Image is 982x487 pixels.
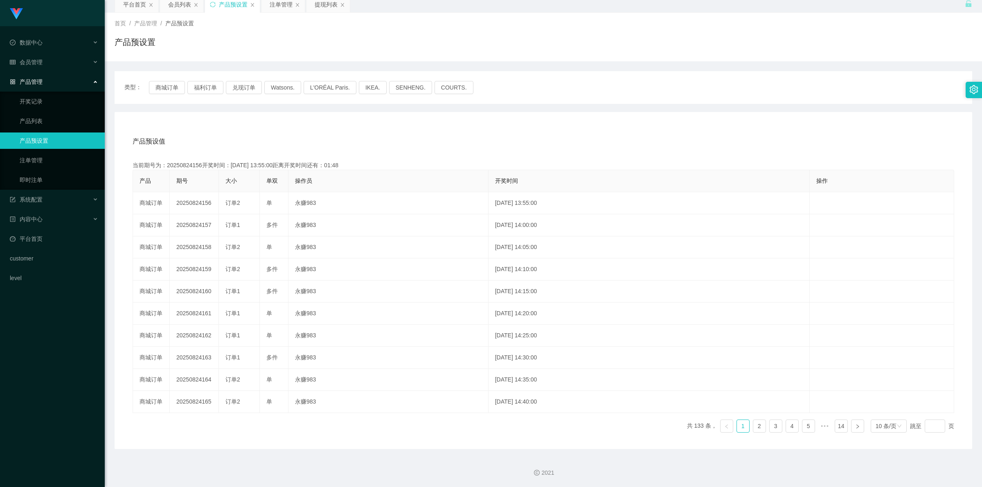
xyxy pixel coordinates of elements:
div: 10 条/页 [876,420,896,432]
span: 多件 [266,222,278,228]
img: logo.9652507e.png [10,8,23,20]
i: 图标: profile [10,216,16,222]
a: 即时注单 [20,172,98,188]
button: L'ORÉAL Paris. [304,81,356,94]
span: 订单2 [225,398,240,405]
button: 商城订单 [149,81,185,94]
td: 20250824160 [170,281,219,303]
span: 类型： [124,81,149,94]
span: 产品 [140,177,151,184]
td: 商城订单 [133,281,170,303]
a: 4 [786,420,798,432]
span: 期号 [176,177,188,184]
span: 单 [266,200,272,206]
i: 图标: check-circle-o [10,40,16,45]
td: 永赚983 [288,236,489,258]
li: 下一页 [851,420,864,433]
td: [DATE] 14:05:00 [489,236,810,258]
i: 图标: close [194,2,198,7]
td: 永赚983 [288,369,489,391]
td: 20250824162 [170,325,219,347]
a: level [10,270,98,286]
span: 大小 [225,177,237,184]
td: [DATE] 14:15:00 [489,281,810,303]
span: 多件 [266,266,278,272]
span: 订单2 [225,200,240,206]
span: 开奖时间 [495,177,518,184]
i: 图标: copyright [534,470,540,476]
td: [DATE] 14:30:00 [489,347,810,369]
a: 1 [737,420,749,432]
td: 永赚983 [288,281,489,303]
a: 图标: dashboard平台首页 [10,231,98,247]
td: 商城订单 [133,303,170,325]
td: 永赚983 [288,303,489,325]
td: 永赚983 [288,391,489,413]
a: customer [10,250,98,267]
span: 产品预设值 [133,137,165,146]
td: 商城订单 [133,325,170,347]
span: 数据中心 [10,39,43,46]
a: 产品列表 [20,113,98,129]
button: SENHENG. [389,81,432,94]
td: [DATE] 14:20:00 [489,303,810,325]
td: 20250824163 [170,347,219,369]
td: 20250824161 [170,303,219,325]
span: 订单2 [225,376,240,383]
span: 订单1 [225,310,240,316]
td: 商城订单 [133,391,170,413]
a: 产品预设置 [20,132,98,149]
button: 福利订单 [187,81,223,94]
td: 永赚983 [288,325,489,347]
td: 永赚983 [288,192,489,214]
span: 多件 [266,288,278,294]
span: 订单2 [225,266,240,272]
span: 单 [266,332,272,339]
li: 14 [835,420,848,433]
span: 订单1 [225,354,240,361]
i: 图标: sync [210,2,216,7]
span: / [160,20,162,27]
span: 首页 [115,20,126,27]
td: 商城订单 [133,369,170,391]
span: 单 [266,244,272,250]
li: 3 [769,420,782,433]
td: [DATE] 14:00:00 [489,214,810,236]
td: [DATE] 13:55:00 [489,192,810,214]
td: 20250824157 [170,214,219,236]
td: [DATE] 14:35:00 [489,369,810,391]
li: 向后 5 页 [818,420,831,433]
button: 兑现订单 [226,81,262,94]
span: 单 [266,310,272,316]
span: 系统配置 [10,196,43,203]
span: 订单1 [225,332,240,339]
li: 共 133 条， [687,420,717,433]
span: 多件 [266,354,278,361]
i: 图标: setting [969,85,978,94]
i: 图标: close [295,2,300,7]
div: 2021 [111,469,975,477]
td: 20250824165 [170,391,219,413]
a: 2 [753,420,766,432]
td: 20250824164 [170,369,219,391]
h1: 产品预设置 [115,36,155,48]
i: 图标: appstore-o [10,79,16,85]
i: 图标: table [10,59,16,65]
div: 跳至 页 [910,420,954,433]
td: [DATE] 14:10:00 [489,258,810,281]
span: 单 [266,398,272,405]
a: 开奖记录 [20,93,98,110]
td: 20250824156 [170,192,219,214]
button: IKEA. [359,81,387,94]
i: 图标: form [10,197,16,202]
td: 永赚983 [288,214,489,236]
td: [DATE] 14:25:00 [489,325,810,347]
td: [DATE] 14:40:00 [489,391,810,413]
span: 产品管理 [10,79,43,85]
span: 操作员 [295,177,312,184]
span: 订单1 [225,288,240,294]
span: 订单2 [225,244,240,250]
td: 商城订单 [133,258,170,281]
